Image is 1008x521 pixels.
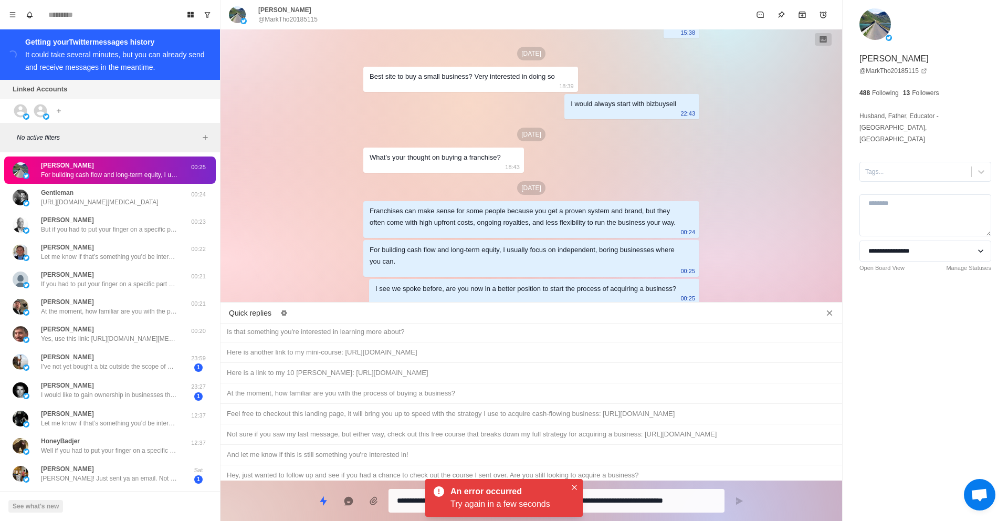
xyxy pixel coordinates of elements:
[750,4,771,25] button: Mark as unread
[199,6,216,23] button: Show unread conversations
[23,227,29,234] img: picture
[517,128,545,141] p: [DATE]
[227,429,836,440] div: Not sure if you saw my last message, but either way, check out this free course that breaks down ...
[41,297,94,307] p: [PERSON_NAME]
[872,88,899,98] p: Following
[729,491,750,512] button: Send message
[41,419,177,428] p: Let me know if that’s something you’d be interested in and I can set you up on a call with my con...
[227,367,836,379] div: Here is a link to my 10 [PERSON_NAME]: [URL][DOMAIN_NAME]
[363,491,384,512] button: Add media
[182,6,199,23] button: Board View
[450,485,562,498] div: An error occurred
[23,113,29,120] img: picture
[41,161,94,170] p: [PERSON_NAME]
[276,305,292,321] button: Edit quick replies
[859,110,991,145] p: Husband, Father, Educator - [GEOGRAPHIC_DATA], [GEOGRAPHIC_DATA]
[185,327,212,336] p: 00:20
[194,392,203,401] span: 1
[185,163,212,172] p: 00:25
[370,71,555,82] div: Best site to buy a small business? Very interested in doing so
[185,382,212,391] p: 23:27
[964,479,995,510] a: Open chat
[450,498,566,510] div: Try again in a few seconds
[680,293,695,304] p: 00:25
[375,283,676,295] div: I see we spoke before, are you now in a better position to start the process of acquiring a busin...
[568,481,581,494] button: Close
[13,244,28,260] img: picture
[41,279,177,289] p: If you had to put your finger on a specific part of the process that’s holding you back from acqu...
[4,6,21,23] button: Menu
[13,411,28,426] img: picture
[13,326,28,342] img: picture
[13,382,28,398] img: picture
[258,15,318,24] p: @MarkTho20185115
[185,299,212,308] p: 00:21
[185,411,212,420] p: 12:37
[680,108,695,119] p: 22:43
[41,325,94,334] p: [PERSON_NAME]
[13,217,28,233] img: picture
[41,170,177,180] p: For building cash flow and long-term equity, I usually focus on independent, boring businesses wh...
[23,173,29,179] img: picture
[859,53,929,65] p: [PERSON_NAME]
[571,98,676,110] div: I would always start with bizbuysell
[185,190,212,199] p: 00:24
[41,436,80,446] p: HoneyBadjer
[859,88,870,98] p: 488
[41,362,177,371] p: I’ve not yet bought a biz outside the scope of my own experience… I’m interested in how you make ...
[813,4,834,25] button: Add reminder
[23,309,29,316] img: picture
[41,197,159,207] p: [URL][DOMAIN_NAME][MEDICAL_DATA]
[680,27,695,38] p: 15:38
[21,6,38,23] button: Notifications
[821,305,838,321] button: Close quick replies
[25,36,207,48] div: Getting your Twitter messages history
[23,476,29,483] img: picture
[13,272,28,287] img: picture
[41,464,94,474] p: [PERSON_NAME]
[41,334,177,343] p: Yes, use this link: [URL][DOMAIN_NAME][MEDICAL_DATA]
[338,491,359,512] button: Reply with AI
[13,438,28,454] img: picture
[505,161,520,173] p: 18:43
[185,466,212,475] p: Sat
[23,393,29,399] img: picture
[370,244,676,267] div: For building cash flow and long-term equity, I usually focus on independent, boring businesses wh...
[23,364,29,371] img: picture
[227,408,836,420] div: Feel free to checkout this landing page, it will bring you up to speed with the strategy I use to...
[41,225,177,234] p: But if you had to put your finger on a specific part of the process that’s holding you back from ...
[8,500,63,513] button: See what's new
[23,200,29,206] img: picture
[194,363,203,372] span: 1
[185,272,212,281] p: 00:21
[258,5,311,15] p: [PERSON_NAME]
[859,8,891,40] img: picture
[370,205,676,228] div: Franchises can make sense for some people because you get a proven system and brand, but they oft...
[43,113,49,120] img: picture
[41,409,94,419] p: [PERSON_NAME]
[13,354,28,370] img: picture
[946,264,991,273] a: Manage Statuses
[13,299,28,315] img: picture
[859,264,905,273] a: Open Board View
[240,18,247,24] img: picture
[41,252,177,262] p: Let me know if that’s something you’d be interested in and I can set you up on a call with my con...
[313,491,334,512] button: Quick replies
[912,88,939,98] p: Followers
[13,466,28,482] img: picture
[23,282,29,288] img: picture
[517,47,545,60] p: [DATE]
[41,270,94,279] p: [PERSON_NAME]
[41,307,177,316] p: At the moment, how familiar are you with the process of buying a business?
[227,388,836,399] div: At the moment, how familiar are you with the process of buying a business?
[227,470,836,481] div: Hey, just wanted to follow up and see if you had a chance to check out the course I sent over. Ar...
[17,133,199,142] p: No active filters
[41,243,94,252] p: [PERSON_NAME]
[680,226,695,238] p: 00:24
[41,188,73,197] p: Gentleman
[41,215,94,225] p: [PERSON_NAME]
[559,80,574,92] p: 18:39
[23,337,29,343] img: picture
[185,354,212,363] p: 23:59
[41,381,94,390] p: [PERSON_NAME]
